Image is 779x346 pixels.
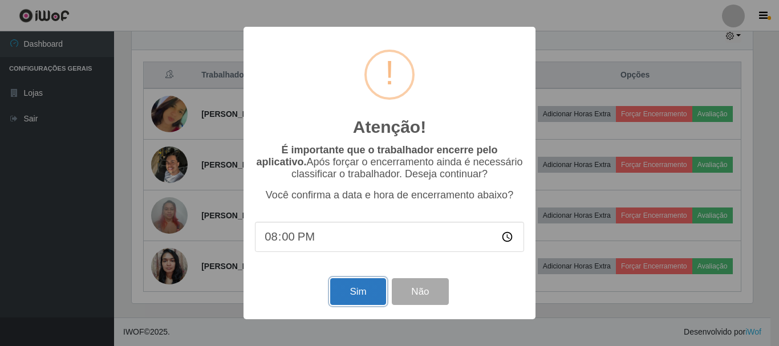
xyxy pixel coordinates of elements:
p: Após forçar o encerramento ainda é necessário classificar o trabalhador. Deseja continuar? [255,144,524,180]
p: Você confirma a data e hora de encerramento abaixo? [255,189,524,201]
button: Não [392,278,448,305]
b: É importante que o trabalhador encerre pelo aplicativo. [256,144,497,168]
h2: Atenção! [353,117,426,137]
button: Sim [330,278,386,305]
